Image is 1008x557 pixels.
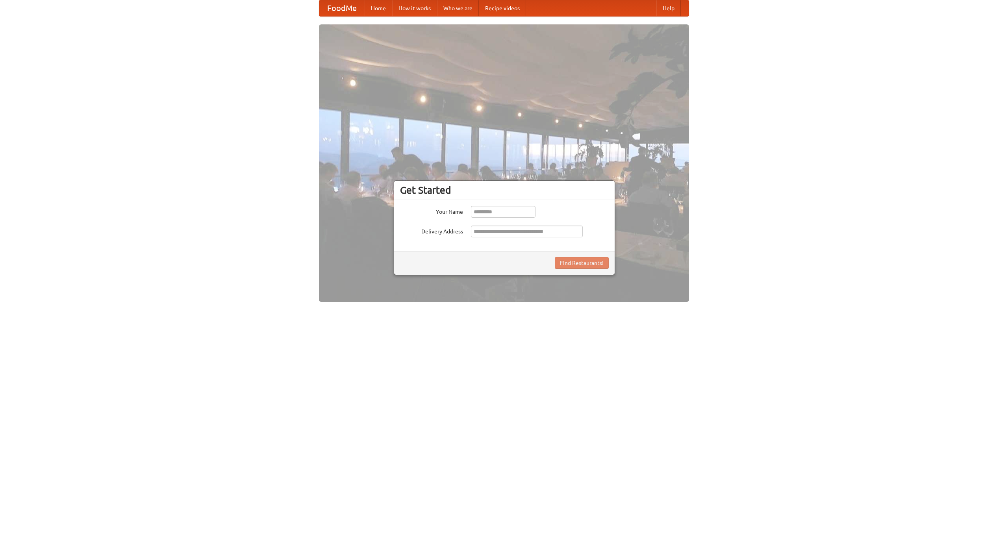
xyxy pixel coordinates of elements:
button: Find Restaurants! [555,257,609,269]
a: FoodMe [319,0,365,16]
a: Who we are [437,0,479,16]
a: How it works [392,0,437,16]
a: Home [365,0,392,16]
label: Delivery Address [400,226,463,235]
label: Your Name [400,206,463,216]
h3: Get Started [400,184,609,196]
a: Help [656,0,681,16]
a: Recipe videos [479,0,526,16]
